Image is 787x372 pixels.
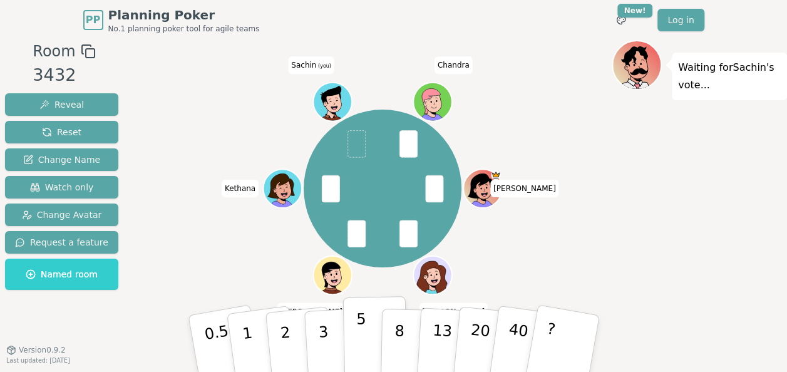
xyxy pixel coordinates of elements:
span: Planning Poker [108,6,260,24]
button: Request a feature [5,231,118,254]
button: Reveal [5,93,118,116]
span: (you) [316,63,331,69]
button: Watch only [5,176,118,199]
span: Reveal [39,98,84,111]
button: Named room [5,259,118,290]
span: Reset [42,126,81,138]
span: Request a feature [15,236,108,249]
span: Click to change your name [419,303,488,321]
button: Change Name [5,148,118,171]
span: Named room [26,268,98,281]
span: Watch only [30,181,94,194]
button: Version0.9.2 [6,345,66,355]
span: Change Name [23,153,100,166]
span: Click to change your name [490,180,559,197]
span: Last updated: [DATE] [6,357,70,364]
span: Natasha is the host [491,170,500,180]
span: No.1 planning poker tool for agile teams [108,24,260,34]
span: Change Avatar [22,209,102,221]
button: Click to change your avatar [314,84,351,120]
button: New! [610,9,632,31]
div: New! [617,4,653,18]
span: Version 0.9.2 [19,345,66,355]
button: Change Avatar [5,204,118,226]
a: Log in [657,9,704,31]
span: PP [86,13,100,28]
span: Click to change your name [435,56,473,74]
p: Waiting for Sachin 's vote... [678,59,781,94]
a: PPPlanning PokerNo.1 planning poker tool for agile teams [83,6,260,34]
span: Click to change your name [277,303,346,321]
span: Room [33,40,75,63]
div: 3432 [33,63,95,88]
span: Click to change your name [222,180,259,197]
span: Click to change your name [288,56,334,74]
button: Reset [5,121,118,143]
